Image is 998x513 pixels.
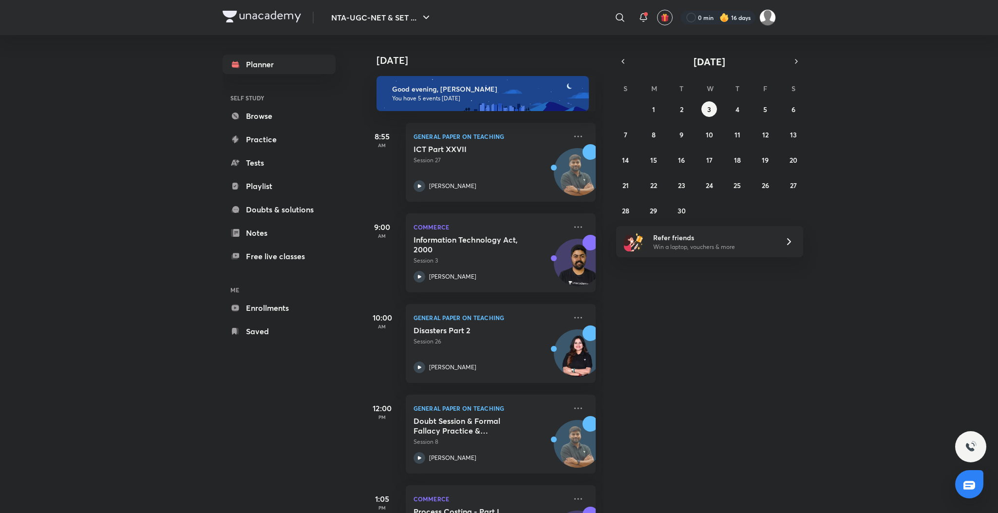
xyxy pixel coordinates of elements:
abbr: September 16, 2025 [678,155,685,165]
img: Company Logo [223,11,301,22]
a: Saved [223,322,336,341]
abbr: September 7, 2025 [624,130,627,139]
p: Session 3 [414,256,566,265]
p: AM [363,233,402,239]
abbr: September 24, 2025 [706,181,713,190]
button: September 21, 2025 [618,177,633,193]
abbr: September 15, 2025 [650,155,657,165]
h5: 12:00 [363,402,402,414]
h5: 1:05 [363,493,402,505]
h5: Information Technology Act, 2000 [414,235,535,254]
abbr: September 1, 2025 [652,105,655,114]
abbr: September 28, 2025 [622,206,629,215]
button: September 12, 2025 [757,127,773,142]
abbr: September 20, 2025 [790,155,797,165]
button: September 29, 2025 [646,203,661,218]
button: September 7, 2025 [618,127,633,142]
button: September 5, 2025 [757,101,773,117]
abbr: Monday [651,84,657,93]
p: PM [363,505,402,511]
abbr: September 25, 2025 [734,181,741,190]
p: PM [363,414,402,420]
abbr: September 5, 2025 [763,105,767,114]
abbr: September 26, 2025 [762,181,769,190]
button: September 6, 2025 [786,101,801,117]
h4: [DATE] [377,55,605,66]
h5: ICT Part XXVII [414,144,535,154]
button: September 30, 2025 [674,203,689,218]
a: Planner [223,55,336,74]
p: Win a laptop, vouchers & more [653,243,773,251]
h5: Disasters Part 2 [414,325,535,335]
p: General Paper on Teaching [414,312,566,323]
button: avatar [657,10,673,25]
abbr: September 4, 2025 [735,105,739,114]
abbr: September 14, 2025 [622,155,629,165]
abbr: September 27, 2025 [790,181,797,190]
a: Notes [223,223,336,243]
a: Practice [223,130,336,149]
button: September 26, 2025 [757,177,773,193]
p: [PERSON_NAME] [429,363,476,372]
img: avatar [660,13,669,22]
p: You have 5 events [DATE] [392,95,580,102]
button: September 3, 2025 [701,101,717,117]
h5: 10:00 [363,312,402,323]
p: AM [363,142,402,148]
img: ttu [965,441,977,453]
a: Doubts & solutions [223,200,336,219]
button: September 28, 2025 [618,203,633,218]
abbr: September 23, 2025 [678,181,685,190]
abbr: September 21, 2025 [622,181,629,190]
button: September 15, 2025 [646,152,661,168]
abbr: September 2, 2025 [680,105,683,114]
a: Tests [223,153,336,172]
button: September 24, 2025 [701,177,717,193]
button: September 22, 2025 [646,177,661,193]
button: September 23, 2025 [674,177,689,193]
button: September 2, 2025 [674,101,689,117]
h5: Doubt Session & Formal Fallacy Practice & Distribution [414,416,535,436]
button: September 14, 2025 [618,152,633,168]
button: September 11, 2025 [730,127,745,142]
h6: Good evening, [PERSON_NAME] [392,85,580,94]
h6: ME [223,282,336,298]
img: Avatar [554,335,601,381]
abbr: September 30, 2025 [678,206,686,215]
p: General Paper on Teaching [414,402,566,414]
a: Playlist [223,176,336,196]
h6: SELF STUDY [223,90,336,106]
abbr: September 18, 2025 [734,155,741,165]
abbr: September 8, 2025 [652,130,656,139]
p: Session 26 [414,337,566,346]
button: September 10, 2025 [701,127,717,142]
button: NTA-UGC-NET & SET ... [325,8,438,27]
button: September 27, 2025 [786,177,801,193]
button: September 9, 2025 [674,127,689,142]
h5: 9:00 [363,221,402,233]
button: September 1, 2025 [646,101,661,117]
abbr: Wednesday [707,84,714,93]
img: streak [719,13,729,22]
a: Browse [223,106,336,126]
p: AM [363,323,402,329]
abbr: September 6, 2025 [791,105,795,114]
button: September 13, 2025 [786,127,801,142]
img: Avatar [554,244,601,291]
p: Commerce [414,493,566,505]
img: Avatar [554,153,601,200]
abbr: Sunday [623,84,627,93]
a: Company Logo [223,11,301,25]
button: [DATE] [630,55,790,68]
p: Session 27 [414,156,566,165]
h5: 8:55 [363,131,402,142]
button: September 19, 2025 [757,152,773,168]
img: Avatar [554,425,601,472]
button: September 16, 2025 [674,152,689,168]
h6: Refer friends [653,232,773,243]
button: September 18, 2025 [730,152,745,168]
abbr: September 10, 2025 [706,130,713,139]
button: September 20, 2025 [786,152,801,168]
abbr: September 11, 2025 [734,130,740,139]
abbr: September 12, 2025 [762,130,769,139]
